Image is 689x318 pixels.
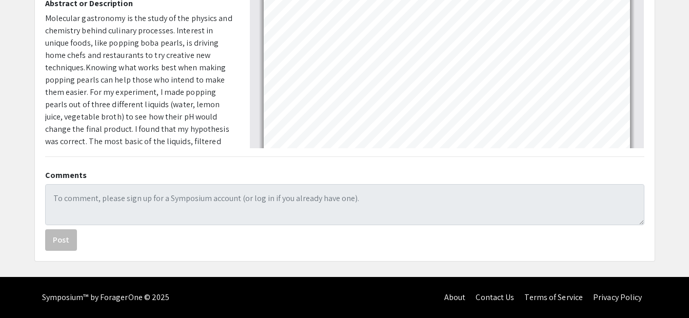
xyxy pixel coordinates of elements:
[42,277,170,318] div: Symposium™ by ForagerOne © 2025
[524,292,583,303] a: Terms of Service
[45,229,77,251] button: Post
[45,170,644,180] h2: Comments
[444,292,466,303] a: About
[45,13,232,73] span: Molecular gastronomy is the study of the physics and chemistry behind culinary processes. Interes...
[8,272,44,310] iframe: Chat
[45,62,231,257] span: Knowing what works best when making popping pearls can help those who intend to make them easier....
[476,292,514,303] a: Contact Us
[593,292,642,303] a: Privacy Policy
